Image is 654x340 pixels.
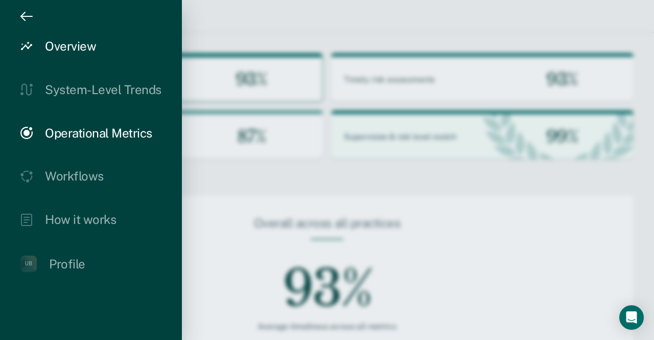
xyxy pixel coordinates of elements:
div: How it works [45,212,116,227]
div: Profile [49,257,85,271]
div: Open Intercom Messenger [619,305,644,330]
a: Operational Metrics [20,126,161,141]
a: System-Level Trends [20,82,161,97]
a: Overview [20,39,161,54]
div: Workflows [45,169,104,184]
div: Overview [45,39,96,54]
div: System-Level Trends [45,82,161,97]
a: UBProfile [20,256,161,272]
div: U B [20,256,37,272]
div: Operational Metrics [45,126,152,141]
a: How it works [20,212,161,227]
a: Workflows [20,169,161,184]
